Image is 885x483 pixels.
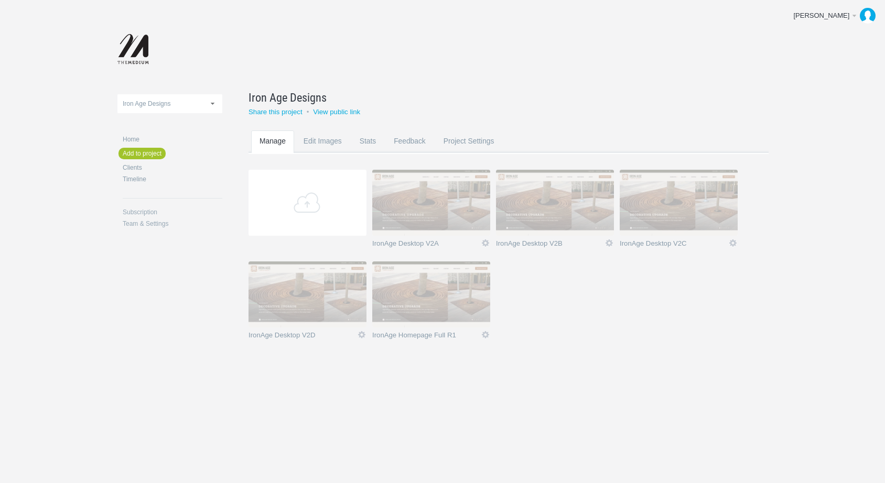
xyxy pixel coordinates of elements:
a: Manage [251,130,294,172]
img: themediumnet_7aevem_thumb.jpg [372,261,490,327]
a: Timeline [123,176,222,182]
a: Icon [728,238,738,248]
a: Icon [605,238,614,248]
a: IronAge Desktop V2C [620,240,728,250]
a: Project Settings [435,130,503,172]
a: IronAge Desktop V2A [372,240,481,250]
a: Iron Age Designs [249,89,742,106]
a: IronAge Homepage Full R1 [372,332,481,342]
a: Home [123,136,222,142]
a: Clients [123,164,222,171]
a: Icon [481,238,490,248]
a: Share this project [249,108,303,116]
span: Iron Age Designs [123,100,170,107]
img: themediumnet_4vu7qa_thumb.jpg [249,261,366,327]
span: Iron Age Designs [249,89,327,106]
a: Subscription [123,209,222,215]
a: [PERSON_NAME] [785,5,880,26]
a: IronAge Desktop V2D [249,332,357,342]
a: Icon [357,330,366,339]
a: Stats [351,130,384,172]
img: themediumnet_s6lncw_thumb.jpg [372,170,490,236]
a: Team & Settings [123,221,222,227]
a: Add [249,170,366,236]
a: Feedback [385,130,434,172]
img: themediumnet-logo_20140702131735.png [117,34,150,65]
a: Add to project [118,148,166,159]
div: [PERSON_NAME] [793,10,850,21]
a: IronAge Desktop V2B [496,240,605,250]
img: themediumnet_8k1hqm_thumb.jpg [496,170,614,236]
a: Icon [481,330,490,339]
img: themediumnet_l8guha_thumb.jpg [620,170,738,236]
a: View public link [313,108,360,116]
a: Edit Images [295,130,350,172]
img: b09a0dd3583d81e2af5e31b265721212 [860,8,876,24]
small: • [307,108,309,116]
